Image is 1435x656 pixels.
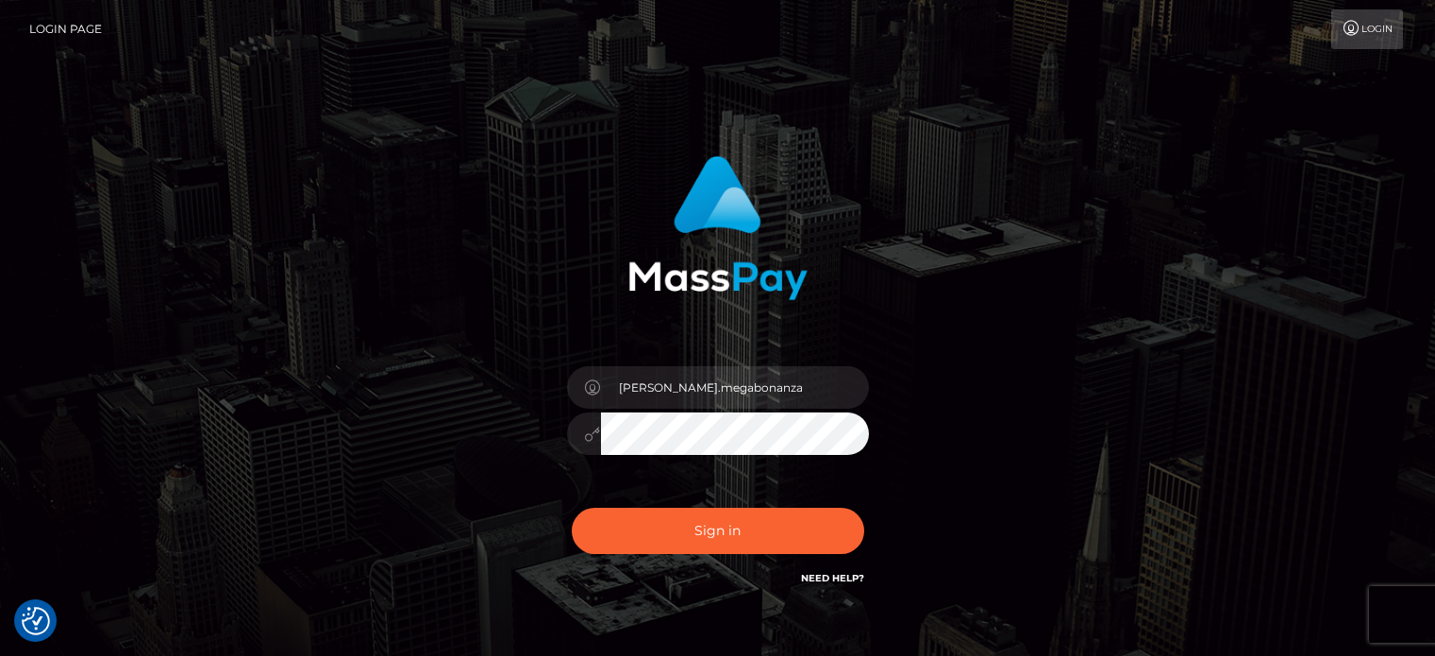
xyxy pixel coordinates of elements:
button: Sign in [572,508,864,554]
a: Login [1331,9,1403,49]
input: Username... [601,366,869,409]
a: Need Help? [801,572,864,584]
img: Revisit consent button [22,607,50,635]
button: Consent Preferences [22,607,50,635]
img: MassPay Login [628,156,808,300]
a: Login Page [29,9,102,49]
